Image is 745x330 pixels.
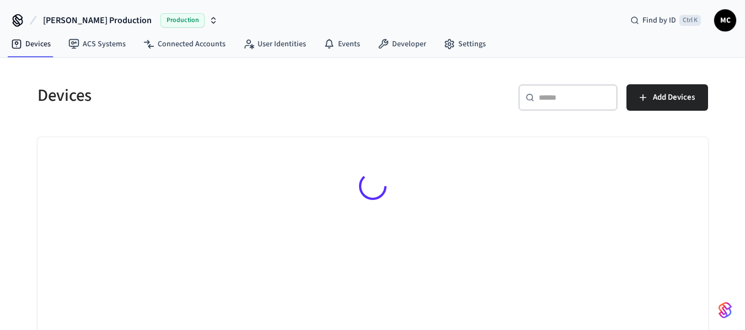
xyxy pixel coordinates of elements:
[369,34,435,54] a: Developer
[714,9,736,31] button: MC
[135,34,234,54] a: Connected Accounts
[626,84,708,111] button: Add Devices
[715,10,735,30] span: MC
[679,15,701,26] span: Ctrl K
[435,34,495,54] a: Settings
[160,13,205,28] span: Production
[43,14,152,27] span: [PERSON_NAME] Production
[653,90,695,105] span: Add Devices
[719,301,732,319] img: SeamLogoGradient.69752ec5.svg
[234,34,315,54] a: User Identities
[2,34,60,54] a: Devices
[315,34,369,54] a: Events
[642,15,676,26] span: Find by ID
[621,10,710,30] div: Find by IDCtrl K
[37,84,366,107] h5: Devices
[60,34,135,54] a: ACS Systems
